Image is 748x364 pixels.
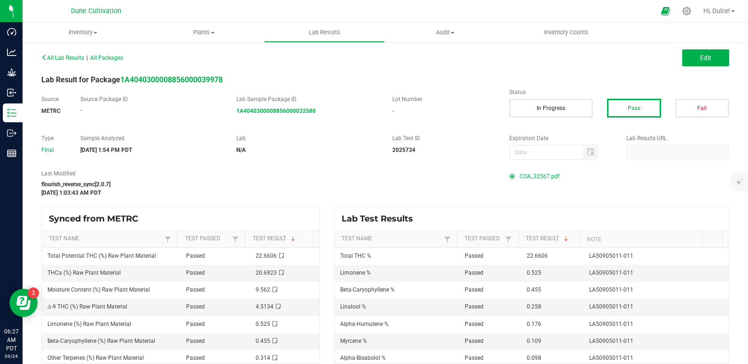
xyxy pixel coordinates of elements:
span: 0.455 [256,338,270,344]
span: Hi, Dulce! [703,7,730,15]
a: Inventory [23,23,143,42]
span: Lab Results [296,28,353,37]
div: Manage settings [681,7,693,16]
label: Source [41,95,66,103]
span: Passed [186,321,205,327]
span: Linalool % [340,303,366,310]
label: Lab Sample Package ID [236,95,378,103]
span: Total THC % [340,253,371,259]
p: 06:27 AM PDT [4,327,18,353]
a: 1A4040300008856000039978 [120,75,223,84]
span: Passed [465,253,483,259]
a: Audit [385,23,506,42]
a: Test PassedSortable [465,235,503,243]
a: Plants [143,23,264,42]
span: Lab Result for Package [41,75,223,84]
span: Open Ecommerce Menu [655,2,676,20]
a: Filter [162,233,173,245]
span: 0.314 [256,355,270,361]
span: Limonene (%) Raw Plant Material [47,321,131,327]
strong: METRC [41,108,61,114]
iframe: Resource center unread badge [28,287,39,299]
span: Moisture Content (%) Raw Plant Material [47,286,150,293]
a: Filter [442,233,453,245]
span: Inventory [23,28,143,37]
span: 0.176 [527,321,541,327]
span: 22.6606 [256,253,277,259]
span: 4.5134 [256,303,273,310]
inline-svg: Grow [7,68,16,77]
span: Limonene % [340,269,371,276]
span: 0.098 [527,355,541,361]
span: Δ-9 THC (%) Raw Plant Material [47,303,127,310]
span: Passed [465,303,483,310]
strong: flourish_reverse_sync[2.0.7] [41,181,110,188]
button: Pass [607,99,661,118]
span: Plants [144,28,264,37]
span: Passed [186,303,205,310]
iframe: Resource center [9,289,38,317]
span: Alpha-Bisabolol % [340,355,386,361]
span: Other Terpenes (%) Raw Plant Material [47,355,144,361]
div: Final [41,146,66,154]
span: Passed [186,253,205,259]
a: 1A4040300008856000032580 [236,108,316,114]
label: Expiration Date [509,134,612,142]
button: In Progress [509,99,593,118]
span: Passed [465,286,483,293]
strong: N/A [236,147,246,153]
button: Fail [675,99,729,118]
a: Filter [230,233,241,245]
span: Beta-Caryophyllene (%) Raw Plant Material [47,338,155,344]
span: 20.6923 [256,269,277,276]
span: Passed [186,269,205,276]
span: 0.525 [527,269,541,276]
span: 0.525 [256,321,270,327]
span: 0.109 [527,338,541,344]
span: LA50905011-011 [589,286,633,293]
span: Passed [465,355,483,361]
span: Passed [465,338,483,344]
span: Passed [465,269,483,276]
label: Status [509,88,729,96]
span: Myrcene % [340,338,367,344]
label: Lot Number [392,95,495,103]
strong: [DATE] 1:54 PM PDT [80,147,132,153]
span: Passed [186,338,205,344]
inline-svg: Outbound [7,128,16,138]
span: Alpha-Humulene % [340,321,389,327]
span: - [80,107,82,113]
span: Inventory Counts [531,28,601,37]
span: | [86,55,88,61]
span: LA50905011-011 [589,338,633,344]
span: LA50905011-011 [589,303,633,310]
form-radio-button: Primary COA [509,174,515,179]
label: Lab Test ID [392,134,495,142]
span: LA50905011-011 [589,253,633,259]
span: 0.455 [527,286,541,293]
a: Lab Results [264,23,385,42]
span: Passed [186,355,205,361]
span: 9.562 [256,286,270,293]
label: Lab [236,134,378,142]
a: Inventory Counts [506,23,626,42]
inline-svg: Analytics [7,47,16,57]
span: Lab Test Results [342,214,420,224]
span: Total Potential THC (%) Raw Plant Material [47,253,156,259]
inline-svg: Reports [7,149,16,158]
span: Edit [700,54,711,62]
span: LA50905011-011 [589,321,633,327]
inline-svg: Inventory [7,108,16,118]
span: LA50905011-011 [589,355,633,361]
label: Sample Analyzed [80,134,222,142]
inline-svg: Inbound [7,88,16,97]
label: Source Package ID [80,95,222,103]
span: COA_32567.pdf [520,169,560,183]
span: 0.258 [527,303,541,310]
span: LA50905011-011 [589,269,633,276]
span: All Lab Results [41,55,84,61]
span: Synced from METRC [49,214,145,224]
span: Passed [186,286,205,293]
